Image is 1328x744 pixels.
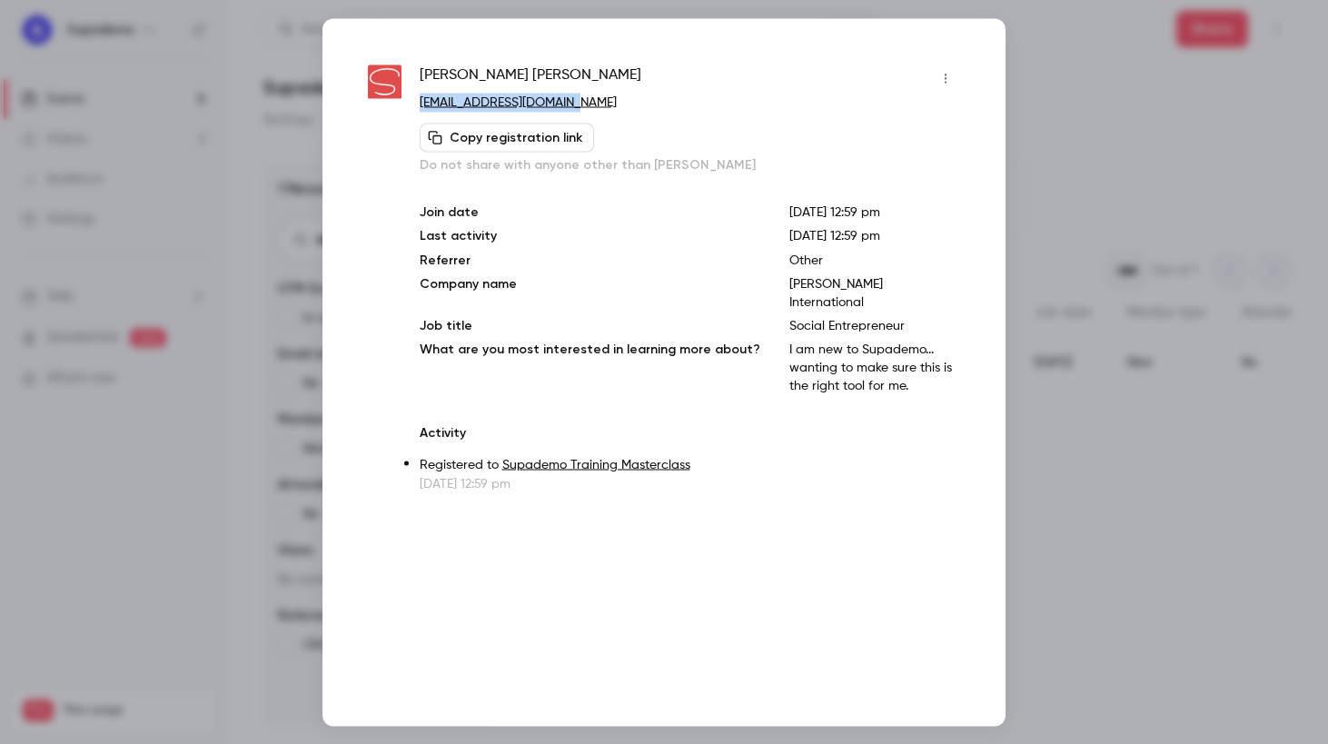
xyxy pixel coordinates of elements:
[420,340,760,394] p: What are you most interested in learning more about?
[420,474,960,492] p: [DATE] 12:59 pm
[789,229,880,242] span: [DATE] 12:59 pm
[789,316,960,334] p: Social Entrepreneur
[420,95,617,108] a: [EMAIL_ADDRESS][DOMAIN_NAME]
[420,455,960,474] p: Registered to
[420,251,760,269] p: Referrer
[420,203,760,221] p: Join date
[420,123,594,152] button: Copy registration link
[502,458,690,471] a: Supademo Training Masterclass
[368,65,401,99] img: susanrobichaud.ca
[420,64,641,93] span: [PERSON_NAME] [PERSON_NAME]
[420,274,760,311] p: Company name
[420,316,760,334] p: Job title
[420,155,960,174] p: Do not share with anyone other than [PERSON_NAME]
[789,251,960,269] p: Other
[789,274,960,311] p: [PERSON_NAME] International
[420,226,760,245] p: Last activity
[420,423,960,441] p: Activity
[789,340,960,394] p: I am new to Supademo... wanting to make sure this is the right tool for me.
[789,203,960,221] p: [DATE] 12:59 pm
